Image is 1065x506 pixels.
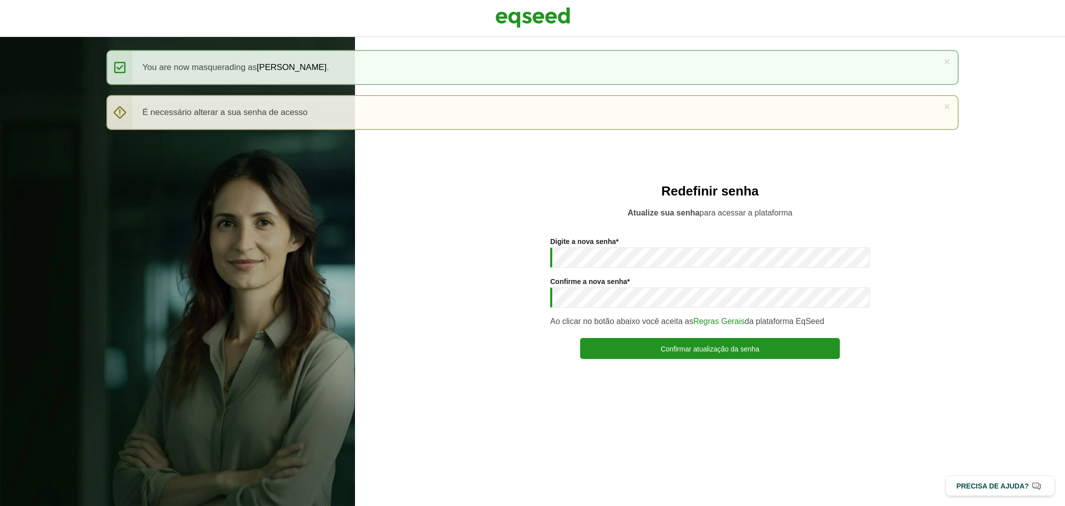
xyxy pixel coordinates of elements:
h2: Redefinir senha [375,184,1045,198]
p: para acessar a plataforma [375,208,1045,217]
label: Digite a nova senha [550,238,619,245]
div: You are now masquerading as . [106,50,958,85]
button: Confirmar atualização da senha [580,338,840,359]
strong: Atualize sua senha [628,208,700,217]
span: Este campo é obrigatório. [627,277,630,285]
a: × [944,56,950,66]
span: Este campo é obrigatório. [616,237,618,245]
div: Ao clicar no botão abaixo você aceita as da plataforma EqSeed [550,237,870,359]
div: É necessário alterar a sua senha de acesso [106,95,958,130]
a: Regras Gerais [693,317,744,325]
label: Confirme a nova senha [550,278,630,285]
a: [PERSON_NAME] [257,63,327,71]
img: EqSeed Logo [495,5,570,30]
a: × [944,101,950,111]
